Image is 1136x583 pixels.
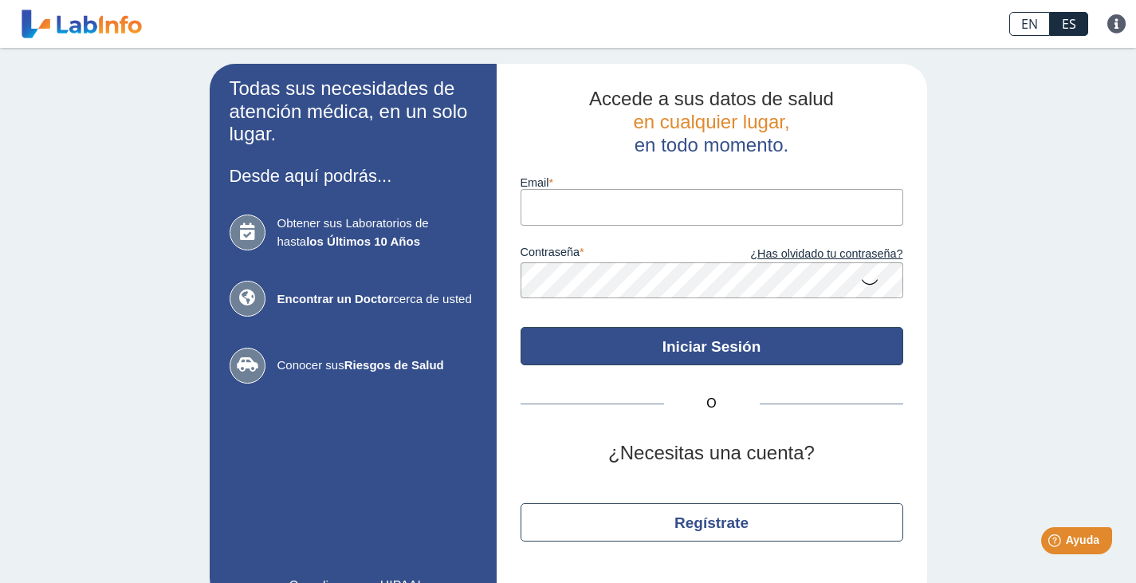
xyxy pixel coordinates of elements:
span: Conocer sus [277,356,477,375]
a: ¿Has olvidado tu contraseña? [712,246,903,263]
iframe: Help widget launcher [994,521,1118,565]
span: cerca de usted [277,290,477,309]
a: EN [1009,12,1050,36]
label: contraseña [521,246,712,263]
a: ES [1050,12,1088,36]
span: Accede a sus datos de salud [589,88,834,109]
b: los Últimos 10 Años [306,234,420,248]
label: email [521,176,903,189]
h2: Todas sus necesidades de atención médica, en un solo lugar. [230,77,477,146]
b: Encontrar un Doctor [277,292,394,305]
b: Riesgos de Salud [344,358,444,372]
span: en cualquier lugar, [633,111,789,132]
span: O [664,394,760,413]
button: Regístrate [521,503,903,542]
button: Iniciar Sesión [521,327,903,365]
h3: Desde aquí podrás... [230,166,477,186]
span: Obtener sus Laboratorios de hasta [277,215,477,250]
h2: ¿Necesitas una cuenta? [521,442,903,465]
span: en todo momento. [635,134,788,156]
